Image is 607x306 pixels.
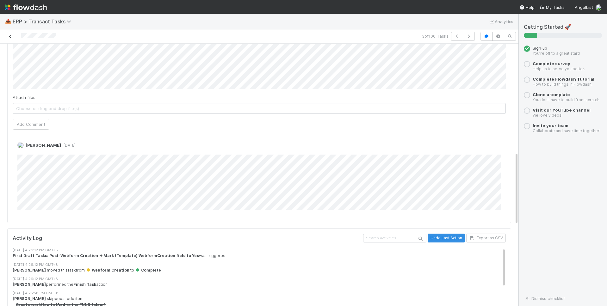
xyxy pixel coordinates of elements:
[533,61,570,66] a: Complete survey
[13,282,46,287] strong: [PERSON_NAME]
[533,76,594,82] a: Complete Flowdash Tutorial
[533,92,570,97] a: Clone a template
[488,18,513,25] a: Analytics
[533,113,562,118] small: We love videos!
[533,82,592,87] small: How to build things in Flowdash.
[13,119,49,130] button: Add Comment
[533,128,600,133] small: Collaborate and save time together!
[5,2,47,13] img: logo-inverted-e16ddd16eac7371096b0.svg
[422,33,449,39] span: 3 of 100 Tasks
[596,4,602,11] img: avatar_11833ecc-818b-4748-aee0-9d6cf8466369.png
[135,268,161,272] span: Complete
[73,282,96,287] strong: Finish Task
[428,234,465,242] button: Undo Last Action
[363,234,426,242] input: Search activities...
[533,51,580,56] small: You’re off to a great start!
[13,282,506,287] div: performed the action.
[61,143,76,148] span: [DATE]
[524,24,602,30] h5: Getting Started 🚀
[533,46,547,51] span: Sign up
[13,268,46,272] strong: [PERSON_NAME]
[540,4,565,10] a: My Tasks
[13,253,199,258] strong: First Draft Tasks: Post-Webform Creation -> Mark (Template) WebformCreation field to Yes
[524,296,565,301] a: Dismiss checklist
[13,248,506,253] div: [DATE] 4:26:12 PM GMT+8
[533,123,568,128] a: Invite your team
[13,94,36,101] label: Attach files:
[13,276,506,282] div: [DATE] 4:26:12 PM GMT+8
[466,234,506,242] button: Export as CSV
[533,97,600,102] small: You don’t have to build from scratch.
[13,291,506,296] div: [DATE] 4:25:58 PM GMT+8
[26,143,61,148] span: [PERSON_NAME]
[17,142,24,148] img: avatar_11833ecc-818b-4748-aee0-9d6cf8466369.png
[86,268,129,272] span: Webform Creation
[13,296,46,301] strong: [PERSON_NAME]
[519,4,535,10] div: Help
[13,267,506,273] div: moved this Task from to
[13,253,506,259] div: was triggered
[533,66,585,71] small: Help us to serve you better.
[13,18,74,25] span: ERP > Transact Tasks
[13,262,506,267] div: [DATE] 4:26:12 PM GMT+8
[13,235,362,242] h5: Activity Log
[540,5,565,10] span: My Tasks
[533,107,591,113] a: Visit our YouTube channel
[5,19,11,24] span: 📥
[575,5,593,10] span: AngelList
[13,103,505,113] span: Choose or drag and drop file(s)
